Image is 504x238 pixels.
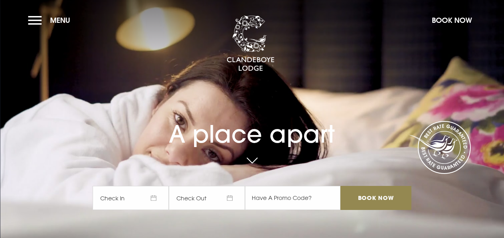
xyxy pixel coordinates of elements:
span: Check Out [169,186,245,210]
button: Menu [28,12,74,29]
button: Book Now [428,12,476,29]
h1: A place apart [93,105,411,148]
span: Check In [93,186,169,210]
img: Clandeboye Lodge [227,16,275,72]
input: Book Now [340,186,411,210]
input: Have A Promo Code? [245,186,340,210]
span: Menu [50,16,70,25]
